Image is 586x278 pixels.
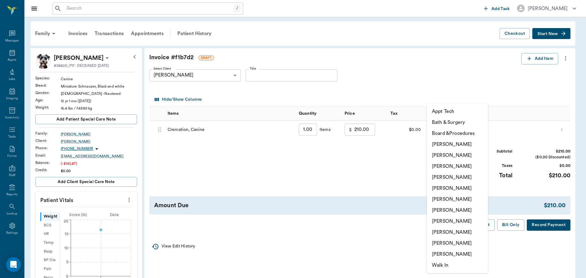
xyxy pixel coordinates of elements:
[427,161,488,172] li: [PERSON_NAME]
[427,183,488,194] li: [PERSON_NAME]
[427,117,488,128] li: Bath & Surgery
[427,238,488,249] li: [PERSON_NAME]
[427,150,488,161] li: [PERSON_NAME]
[427,205,488,216] li: [PERSON_NAME]
[427,216,488,227] li: [PERSON_NAME]
[427,227,488,238] li: [PERSON_NAME]
[427,106,488,117] li: Appt Tech
[427,260,488,271] li: Walk In
[427,249,488,260] li: [PERSON_NAME]
[6,257,21,272] div: Open Intercom Messenger
[427,194,488,205] li: [PERSON_NAME]
[427,139,488,150] li: [PERSON_NAME]
[427,128,488,139] li: Board &Procedures
[427,172,488,183] li: [PERSON_NAME]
